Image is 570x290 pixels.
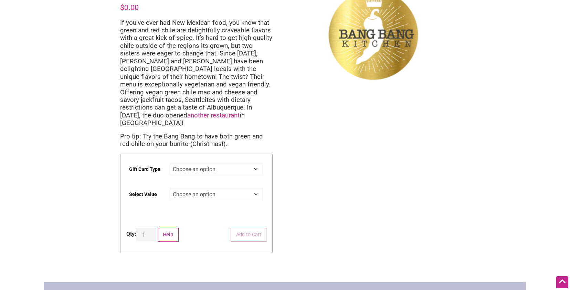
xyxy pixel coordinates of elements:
[126,230,136,238] div: Qty:
[129,162,160,177] label: Gift Card Type
[129,187,157,202] label: Select Value
[136,228,156,241] input: Product quantity
[120,19,273,127] p: If you’ve ever had New Mexican food, you know that green and red chile are delightfully craveable...
[158,228,179,242] button: Help
[120,3,139,12] bdi: 0.00
[120,3,124,12] span: $
[187,112,240,119] a: another restaurant
[231,228,266,242] button: Add to Cart
[256,50,258,57] strong: ,
[556,276,568,288] div: Scroll Back to Top
[120,133,273,148] p: Pro tip: Try the Bang Bang to have both green and red chile on your burrito (Christmas!).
